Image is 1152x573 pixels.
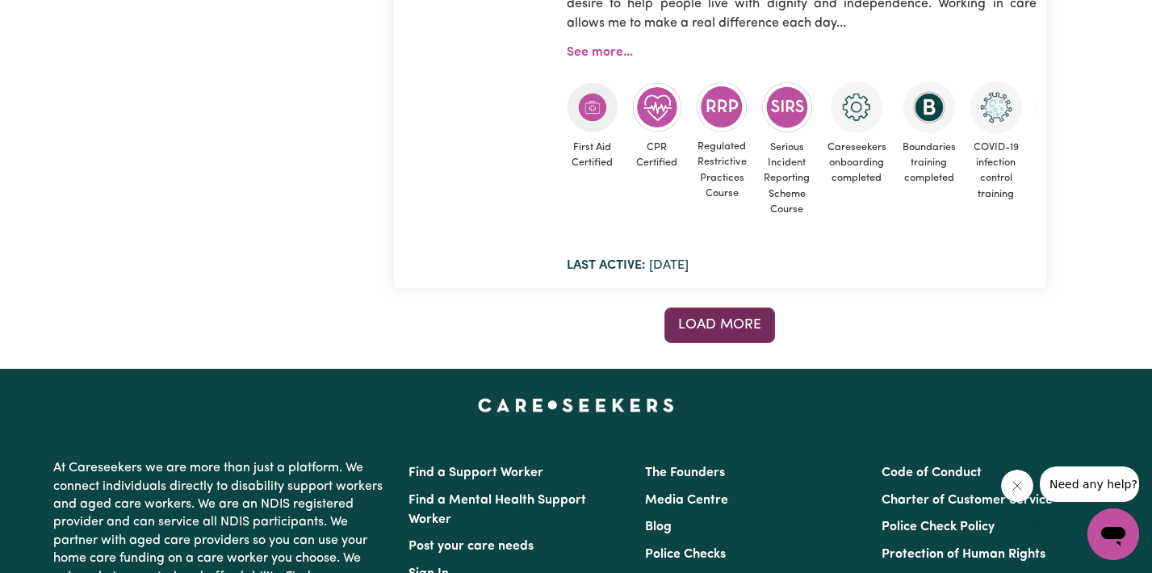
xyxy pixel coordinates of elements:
img: Care and support worker has completed First Aid Certification [567,82,618,133]
a: Careseekers home page [478,398,674,411]
img: CS Academy: Regulated Restrictive Practices course completed [696,82,748,132]
span: NDIS worker training completed [1035,133,1088,208]
span: Serious Incident Reporting Scheme Course [761,133,813,224]
iframe: Message from company [1040,466,1139,502]
a: Post your care needs [408,540,534,553]
span: COVID-19 infection control training [970,133,1022,208]
img: CS Academy: Introduction to NDIS Worker Training course completed [1036,82,1087,133]
a: Blog [645,521,672,533]
a: See more... [567,46,633,59]
a: Find a Support Worker [408,466,543,479]
a: Code of Conduct [882,466,982,479]
span: CPR Certified [631,133,683,177]
img: CS Academy: Serious Incident Reporting Scheme course completed [761,82,813,133]
a: Find a Mental Health Support Worker [408,494,586,526]
button: See more results [664,307,775,343]
a: Police Check Policy [882,521,995,533]
img: CS Academy: Boundaries in care and support work course completed [903,82,955,133]
a: The Founders [645,466,725,479]
span: Boundaries training completed [901,133,957,193]
a: Media Centre [645,494,728,507]
img: CS Academy: Careseekers Onboarding course completed [831,82,882,133]
b: Last active: [567,259,646,272]
span: Load more [678,318,761,332]
a: Protection of Human Rights [882,548,1045,561]
span: [DATE] [567,259,689,272]
a: Police Checks [645,548,726,561]
img: CS Academy: COVID-19 Infection Control Training course completed [970,82,1022,133]
span: First Aid Certified [567,133,618,177]
span: Careseekers onboarding completed [826,133,888,193]
span: Regulated Restrictive Practices Course [696,132,748,207]
iframe: Close message [1001,470,1033,502]
a: Charter of Customer Service [882,494,1053,507]
img: Care and support worker has completed CPR Certification [631,82,683,133]
iframe: Button to launch messaging window [1087,508,1139,560]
